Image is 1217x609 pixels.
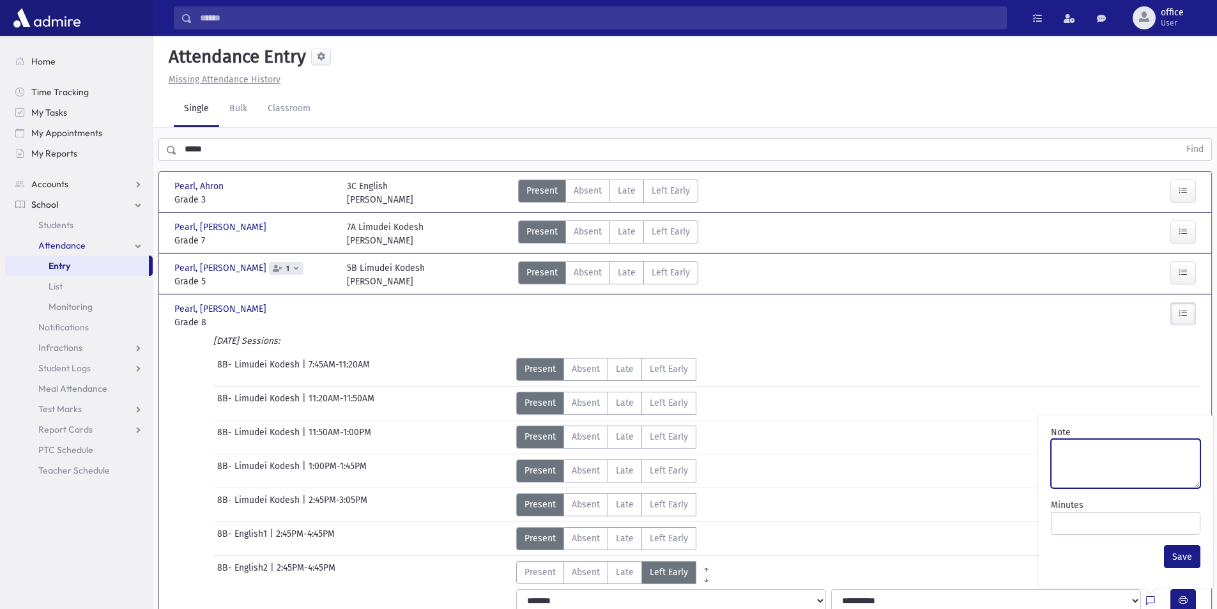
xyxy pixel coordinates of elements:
span: 11:50AM-1:00PM [309,426,371,449]
span: Present [524,396,556,410]
span: Late [616,464,634,477]
span: Left Early [650,362,688,376]
span: Absent [574,184,602,197]
span: My Appointments [31,127,102,139]
a: Classroom [257,91,321,127]
a: School [5,194,153,215]
span: Student Logs [38,362,91,374]
span: Late [616,430,634,443]
span: 2:45PM-3:05PM [309,493,367,516]
a: Time Tracking [5,82,153,102]
span: 8B- Limudei Kodesh [217,358,302,381]
span: Late [618,225,636,238]
div: AttTypes [518,220,698,247]
span: | [302,426,309,449]
span: My Reports [31,148,77,159]
span: Report Cards [38,424,93,435]
span: Left Early [652,184,690,197]
a: Missing Attendance History [164,74,280,85]
a: Notifications [5,317,153,337]
span: User [1161,18,1184,28]
span: Left Early [650,430,688,443]
span: Absent [574,225,602,238]
div: AttTypes [518,261,698,288]
span: Home [31,56,56,67]
div: 5B Limudei Kodesh [PERSON_NAME] [347,261,425,288]
span: | [302,493,309,516]
span: 8B- English2 [217,561,270,584]
span: Absent [572,362,600,376]
span: Pearl, [PERSON_NAME] [174,302,269,316]
span: Left Early [652,225,690,238]
div: AttTypes [518,180,698,206]
span: | [302,392,309,415]
span: Late [618,184,636,197]
span: Left Early [650,464,688,477]
span: Late [616,498,634,511]
span: Present [524,430,556,443]
span: 8B- Limudei Kodesh [217,426,302,449]
span: Present [524,498,556,511]
span: 8B- Limudei Kodesh [217,493,302,516]
span: Present [524,566,556,579]
span: 1 [284,265,292,273]
span: Time Tracking [31,86,89,98]
span: Absent [572,464,600,477]
u: Missing Attendance History [169,74,280,85]
span: Present [524,532,556,545]
img: AdmirePro [10,5,84,31]
span: Accounts [31,178,68,190]
span: | [302,358,309,381]
span: Monitoring [49,301,93,312]
a: Attendance [5,235,153,256]
span: | [270,561,277,584]
span: Late [618,266,636,279]
span: | [270,527,276,550]
label: Note [1051,426,1071,439]
i: [DATE] Sessions: [213,335,280,346]
span: Left Early [650,498,688,511]
a: Infractions [5,337,153,358]
a: Bulk [219,91,257,127]
a: Single [174,91,219,127]
button: Find [1179,139,1211,160]
a: My Tasks [5,102,153,123]
input: Search [192,6,1006,29]
a: All Prior [696,561,716,571]
span: 2:45PM-4:45PM [276,527,335,550]
span: Absent [574,266,602,279]
a: Entry [5,256,149,276]
div: AttTypes [516,459,696,482]
div: AttTypes [516,358,696,381]
a: PTC Schedule [5,440,153,460]
span: My Tasks [31,107,67,118]
span: Present [524,464,556,477]
span: Pearl, [PERSON_NAME] [174,220,269,234]
span: Infractions [38,342,82,353]
span: Grade 3 [174,193,334,206]
span: office [1161,8,1184,18]
span: 11:20AM-11:50AM [309,392,374,415]
span: Grade 7 [174,234,334,247]
span: 8B- Limudei Kodesh [217,459,302,482]
span: Late [616,566,634,579]
span: School [31,199,58,210]
span: Left Early [652,266,690,279]
h5: Attendance Entry [164,46,306,68]
span: Grade 5 [174,275,334,288]
span: Pearl, [PERSON_NAME] [174,261,269,275]
div: 3C English [PERSON_NAME] [347,180,413,206]
div: AttTypes [516,392,696,415]
div: 7A Limudei Kodesh [PERSON_NAME] [347,220,424,247]
a: List [5,276,153,297]
span: Test Marks [38,403,82,415]
div: AttTypes [516,561,716,584]
span: 1:00PM-1:45PM [309,459,367,482]
span: Absent [572,532,600,545]
span: 7:45AM-11:20AM [309,358,370,381]
a: Teacher Schedule [5,460,153,481]
div: AttTypes [516,426,696,449]
span: Present [526,184,558,197]
span: Late [616,532,634,545]
a: All Later [696,571,716,582]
